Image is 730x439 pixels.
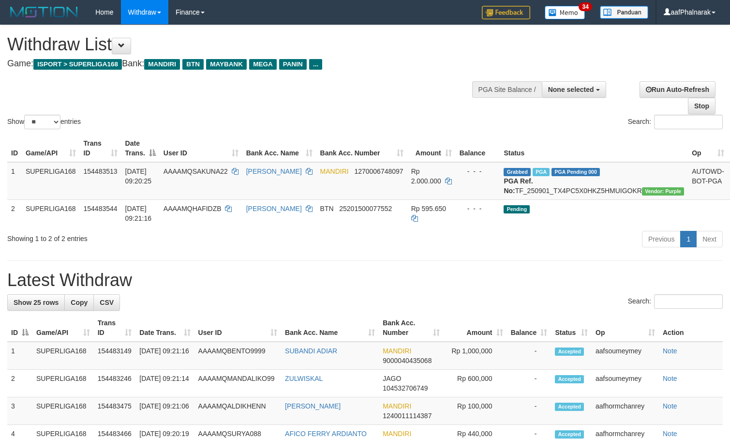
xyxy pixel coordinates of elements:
[504,205,530,213] span: Pending
[7,370,32,397] td: 2
[411,167,441,185] span: Rp 2.000.000
[533,168,550,176] span: Marked by aafsoumeymey
[444,314,507,342] th: Amount: activate to sort column ascending
[383,430,411,438] span: MANDIRI
[194,314,282,342] th: User ID: activate to sort column ascending
[504,177,533,195] b: PGA Ref. No:
[548,86,594,93] span: None selected
[285,430,367,438] a: AFICO FERRY ARDIANTO
[7,271,723,290] h1: Latest Withdraw
[94,370,136,397] td: 154483246
[383,384,428,392] span: Copy 104532706749 to clipboard
[32,342,94,370] td: SUPERLIGA168
[182,59,204,70] span: BTN
[22,199,80,227] td: SUPERLIGA168
[507,370,551,397] td: -
[125,167,152,185] span: [DATE] 09:20:25
[7,135,22,162] th: ID
[379,314,443,342] th: Bank Acc. Number: activate to sort column ascending
[592,342,659,370] td: aafsoumeymey
[14,299,59,306] span: Show 25 rows
[100,299,114,306] span: CSV
[309,59,322,70] span: ...
[94,314,136,342] th: Trans ID: activate to sort column ascending
[545,6,585,19] img: Button%20Memo.svg
[551,314,592,342] th: Status: activate to sort column ascending
[507,397,551,425] td: -
[7,59,477,69] h4: Game: Bank:
[279,59,307,70] span: PANIN
[628,115,723,129] label: Search:
[654,294,723,309] input: Search:
[320,167,349,175] span: MANDIRI
[460,167,496,176] div: - - -
[555,430,584,439] span: Accepted
[663,402,677,410] a: Note
[249,59,277,70] span: MEGA
[246,205,302,212] a: [PERSON_NAME]
[144,59,180,70] span: MANDIRI
[7,35,477,54] h1: Withdraw List
[84,167,118,175] span: 154483513
[33,59,122,70] span: ISPORT > SUPERLIGA168
[7,230,297,243] div: Showing 1 to 2 of 2 entries
[592,314,659,342] th: Op: activate to sort column ascending
[654,115,723,129] input: Search:
[642,187,684,196] span: Vendor URL: https://trx4.1velocity.biz
[94,342,136,370] td: 154483149
[696,231,723,247] a: Next
[688,135,728,162] th: Op: activate to sort column ascending
[542,81,606,98] button: None selected
[551,168,600,176] span: PGA Pending
[640,81,715,98] a: Run Auto-Refresh
[285,347,337,355] a: SUBANDI ADIAR
[164,205,222,212] span: AAAAMQHAFIDZB
[316,135,407,162] th: Bank Acc. Number: activate to sort column ascending
[456,135,500,162] th: Balance
[642,231,681,247] a: Previous
[663,347,677,355] a: Note
[500,135,688,162] th: Status
[680,231,697,247] a: 1
[688,98,715,114] a: Stop
[592,397,659,425] td: aafhormchanrey
[383,347,411,355] span: MANDIRI
[64,294,94,311] a: Copy
[555,403,584,411] span: Accepted
[600,6,648,19] img: panduan.png
[7,162,22,200] td: 1
[628,294,723,309] label: Search:
[383,412,432,420] span: Copy 1240011114387 to clipboard
[22,162,80,200] td: SUPERLIGA168
[592,370,659,397] td: aafsoumeymey
[383,375,401,382] span: JAGO
[407,135,456,162] th: Amount: activate to sort column ascending
[320,205,334,212] span: BTN
[22,135,80,162] th: Game/API: activate to sort column ascending
[472,81,542,98] div: PGA Site Balance /
[383,357,432,364] span: Copy 9000040435068 to clipboard
[500,162,688,200] td: TF_250901_TX4PC5X0HKZ5HMUIGOKR
[194,342,282,370] td: AAAAMQBENTO9999
[135,342,194,370] td: [DATE] 09:21:16
[84,205,118,212] span: 154483544
[444,370,507,397] td: Rp 600,000
[160,135,242,162] th: User ID: activate to sort column ascending
[482,6,530,19] img: Feedback.jpg
[246,167,302,175] a: [PERSON_NAME]
[411,205,446,212] span: Rp 595.650
[460,204,496,213] div: - - -
[194,370,282,397] td: AAAAMQMANDALIKO99
[93,294,120,311] a: CSV
[281,314,379,342] th: Bank Acc. Name: activate to sort column ascending
[32,370,94,397] td: SUPERLIGA168
[507,342,551,370] td: -
[206,59,247,70] span: MAYBANK
[94,397,136,425] td: 154483475
[663,375,677,382] a: Note
[71,299,88,306] span: Copy
[659,314,723,342] th: Action
[194,397,282,425] td: AAAAMQALDIKHENN
[7,314,32,342] th: ID: activate to sort column descending
[507,314,551,342] th: Balance: activate to sort column ascending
